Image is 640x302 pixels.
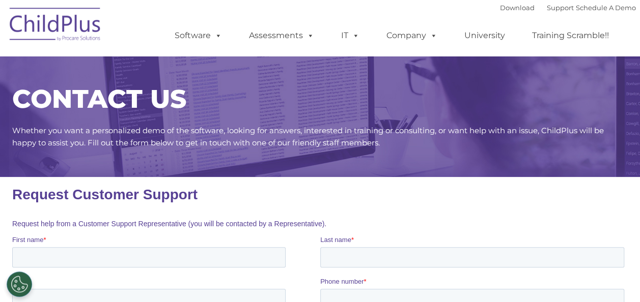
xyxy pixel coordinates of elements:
[576,4,636,12] a: Schedule A Demo
[308,59,339,67] span: Last name
[12,126,604,147] span: Whether you want a personalized demo of the software, looking for answers, interested in training...
[500,4,535,12] a: Download
[331,25,370,46] a: IT
[164,25,232,46] a: Software
[7,271,32,297] button: Cookies Settings
[454,25,515,46] a: University
[547,4,574,12] a: Support
[12,83,186,114] span: CONTACT US
[239,25,324,46] a: Assessments
[308,101,351,108] span: Phone number
[500,4,636,12] font: |
[376,25,448,46] a: Company
[522,25,619,46] a: Training Scramble!!
[5,1,106,51] img: ChildPlus by Procare Solutions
